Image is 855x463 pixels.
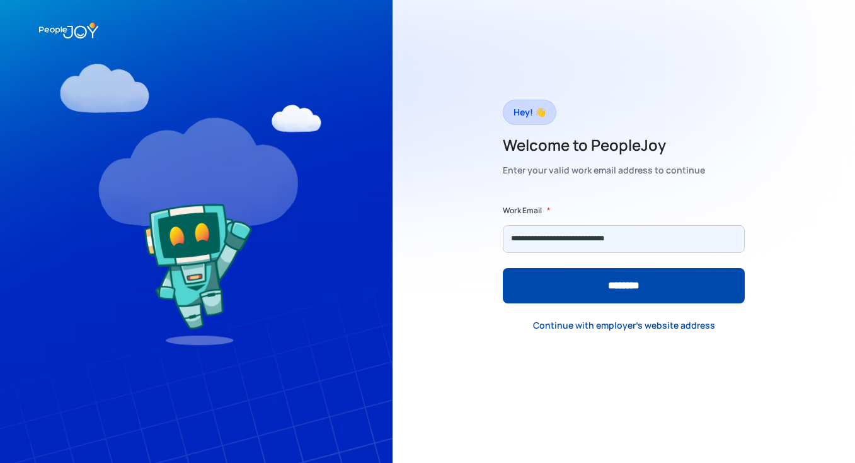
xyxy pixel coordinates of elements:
[503,204,542,217] label: Work Email
[503,161,705,179] div: Enter your valid work email address to continue
[514,103,546,121] div: Hey! 👋
[523,313,725,339] a: Continue with employer's website address
[503,204,745,303] form: Form
[503,135,705,155] h2: Welcome to PeopleJoy
[533,319,715,332] div: Continue with employer's website address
